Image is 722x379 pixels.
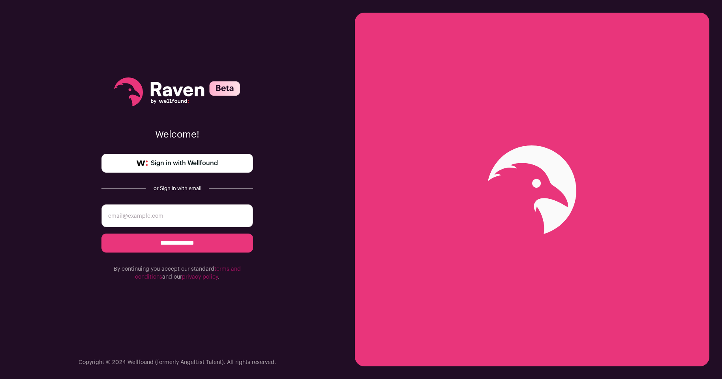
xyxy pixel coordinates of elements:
[182,274,218,280] a: privacy policy
[79,358,276,366] p: Copyright © 2024 Wellfound (formerly AngelList Talent). All rights reserved.
[101,265,253,281] p: By continuing you accept our standard and our .
[137,160,148,166] img: wellfound-symbol-flush-black-fb3c872781a75f747ccb3a119075da62bfe97bd399995f84a933054e44a575c4.png
[101,128,253,141] p: Welcome!
[101,154,253,173] a: Sign in with Wellfound
[152,185,203,192] div: or Sign in with email
[101,204,253,227] input: email@example.com
[151,158,218,168] span: Sign in with Wellfound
